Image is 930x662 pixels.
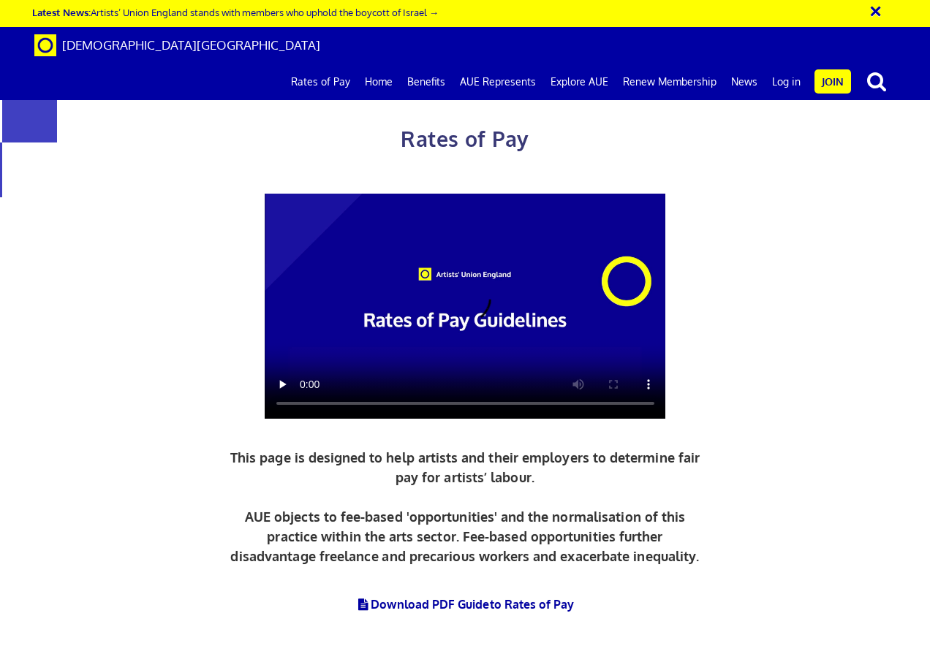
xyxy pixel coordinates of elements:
strong: Latest News: [32,6,91,18]
a: AUE Represents [453,64,543,100]
button: search [854,66,899,96]
a: Explore AUE [543,64,616,100]
span: to Rates of Pay [490,597,575,612]
p: This page is designed to help artists and their employers to determine fair pay for artists’ labo... [227,448,704,566]
a: Renew Membership [616,64,724,100]
a: News [724,64,765,100]
span: Rates of Pay [401,126,529,152]
a: Benefits [400,64,453,100]
a: Join [814,69,851,94]
a: Rates of Pay [284,64,358,100]
span: [DEMOGRAPHIC_DATA][GEOGRAPHIC_DATA] [62,37,320,53]
a: Brand [DEMOGRAPHIC_DATA][GEOGRAPHIC_DATA] [23,27,331,64]
a: Home [358,64,400,100]
a: Download PDF Guideto Rates of Pay [356,597,575,612]
a: Latest News:Artists’ Union England stands with members who uphold the boycott of Israel → [32,6,439,18]
a: Log in [765,64,808,100]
